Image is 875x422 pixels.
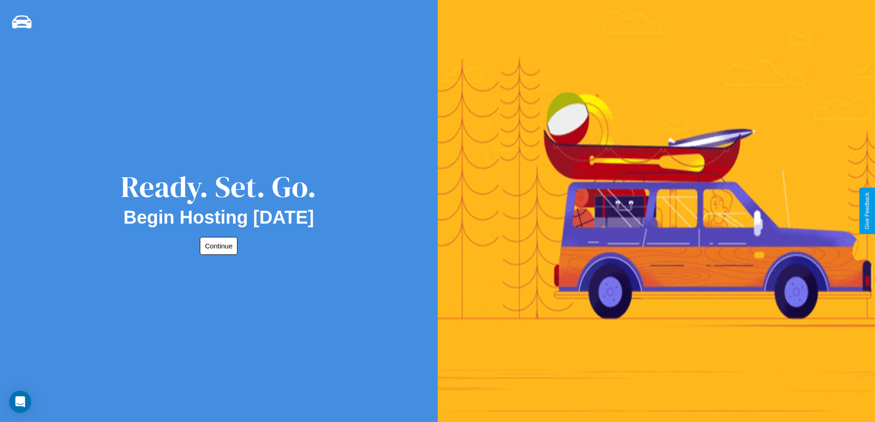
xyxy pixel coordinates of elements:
div: Ready. Set. Go. [121,166,316,207]
div: Give Feedback [864,192,870,230]
button: Continue [200,237,237,255]
h2: Begin Hosting [DATE] [124,207,314,228]
div: Open Intercom Messenger [9,391,31,413]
